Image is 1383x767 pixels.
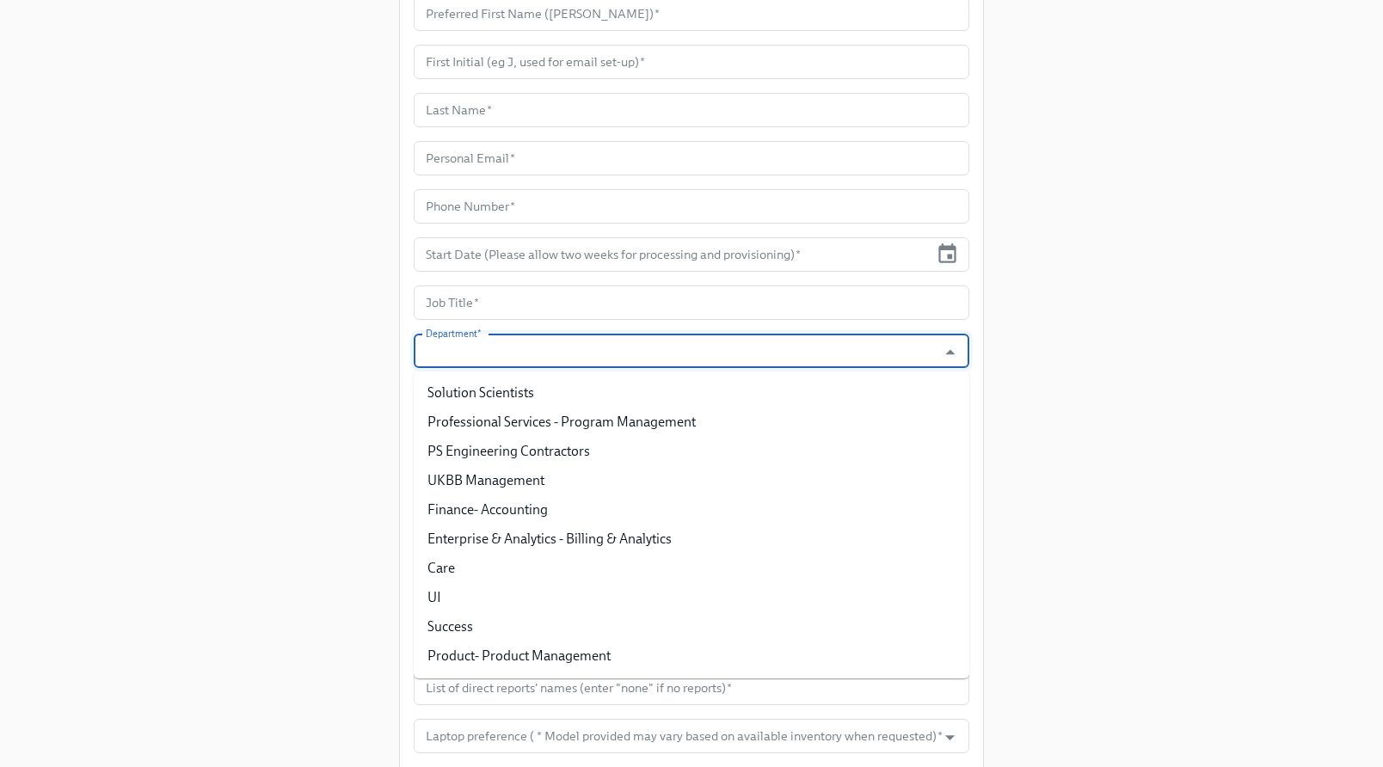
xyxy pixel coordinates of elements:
[414,671,969,700] li: Marketing
[414,641,969,671] li: Product- Product Management
[414,466,969,495] li: UKBB Management
[937,339,963,365] button: Close
[414,237,929,272] input: MM/DD/YYYY
[414,437,969,466] li: PS Engineering Contractors
[414,612,969,641] li: Success
[414,525,969,554] li: Enterprise & Analytics - Billing & Analytics
[414,495,969,525] li: Finance- Accounting
[414,583,969,612] li: UI
[937,724,963,751] button: Open
[414,408,969,437] li: Professional Services - Program Management
[414,378,969,408] li: Solution Scientists
[414,554,969,583] li: Care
